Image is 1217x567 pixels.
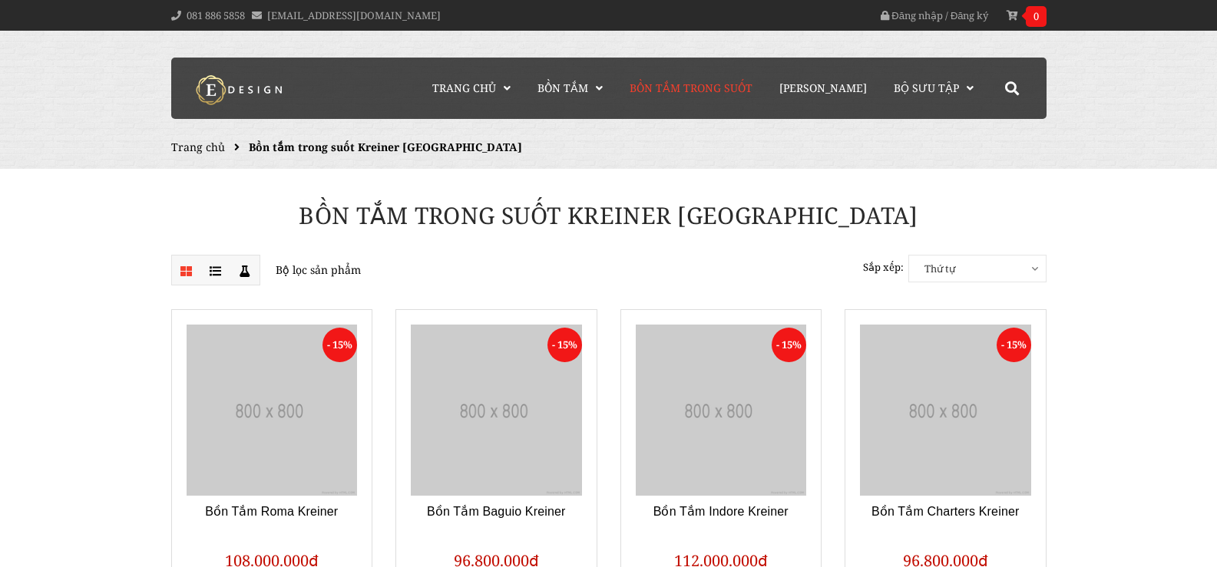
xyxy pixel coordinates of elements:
h1: Bồn tắm trong suốt Kreiner [GEOGRAPHIC_DATA] [160,199,1058,232]
a: [PERSON_NAME] [768,58,878,119]
a: Trang chủ [171,140,225,154]
p: Bộ lọc sản phẩm [171,255,597,285]
img: logo Kreiner Germany - Edesign Interior [183,74,298,105]
span: / [945,8,948,22]
a: Bồn Tắm Baguio Kreiner [427,505,566,518]
span: - 15% [547,328,582,362]
a: Bồn Tắm Roma Kreiner [205,505,338,518]
span: - 15% [772,328,806,362]
a: Bồn Tắm Charters Kreiner [871,505,1020,518]
span: Bộ Sưu Tập [894,81,959,95]
span: [PERSON_NAME] [779,81,867,95]
span: - 15% [997,328,1031,362]
span: 0 [1026,6,1047,27]
span: Thứ tự [909,255,1046,282]
span: Bồn Tắm Trong Suốt [630,81,752,95]
span: Bồn tắm trong suốt Kreiner [GEOGRAPHIC_DATA] [249,140,522,154]
span: Trang chủ [432,81,496,95]
a: [EMAIL_ADDRESS][DOMAIN_NAME] [267,8,441,22]
a: Trang chủ [421,58,522,119]
span: Bồn Tắm [537,81,588,95]
label: Sắp xếp: [863,255,904,280]
a: Bồn Tắm Trong Suốt [618,58,764,119]
a: Bồn Tắm [526,58,614,119]
a: 081 886 5858 [187,8,245,22]
a: Bộ Sưu Tập [882,58,985,119]
a: Bồn Tắm Indore Kreiner [653,505,789,518]
span: - 15% [322,328,357,362]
